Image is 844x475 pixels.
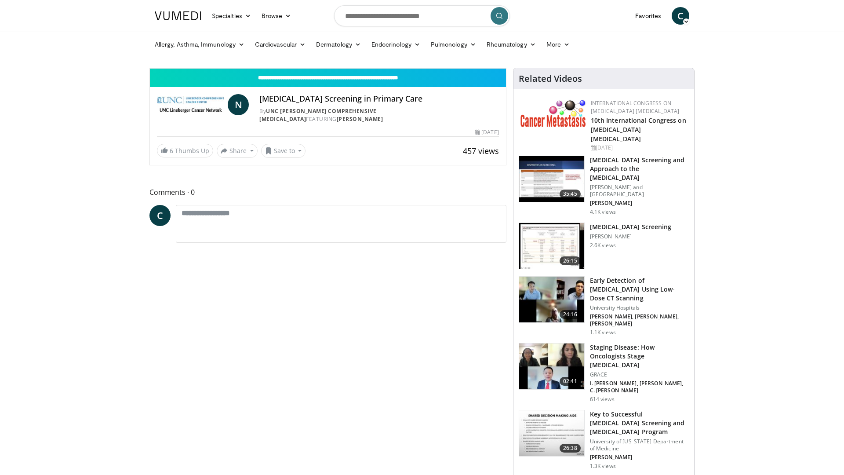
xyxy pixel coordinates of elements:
[149,186,506,198] span: Comments 0
[590,233,671,240] p: [PERSON_NAME]
[475,128,498,136] div: [DATE]
[590,463,616,470] p: 1.3K views
[519,410,584,456] img: b4994724-44d9-4c7d-b22d-2eb1c3d20f86.150x105_q85_crop-smart_upscale.jpg
[590,343,689,369] h3: Staging Disease: How Oncologists Stage [MEDICAL_DATA]
[630,7,666,25] a: Favorites
[157,94,224,115] img: UNC Lineberger Comprehensive Cancer Center
[149,205,171,226] a: C
[590,380,689,394] p: I. [PERSON_NAME], [PERSON_NAME], C. [PERSON_NAME]
[155,11,201,20] img: VuMedi Logo
[590,208,616,216] p: 4.1K views
[519,223,584,269] img: 3e90dd18-24b6-4e48-8388-1b962631c192.150x105_q85_crop-smart_upscale.jpg
[590,223,671,231] h3: [MEDICAL_DATA] Screening
[560,377,581,386] span: 02:41
[481,36,541,53] a: Rheumatology
[590,304,689,311] p: University Hospitals
[259,94,498,104] h4: [MEDICAL_DATA] Screening in Primary Care
[426,36,481,53] a: Pulmonology
[259,107,377,123] a: UNC [PERSON_NAME] Comprehensive [MEDICAL_DATA]
[150,68,506,69] video-js: Video Player
[590,371,689,378] p: GRACE
[591,144,687,152] div: [DATE]
[157,144,213,157] a: 6 Thumbs Up
[366,36,426,53] a: Endocrinology
[560,444,581,453] span: 26:38
[590,184,689,198] p: [PERSON_NAME] and [GEOGRAPHIC_DATA]
[207,7,256,25] a: Specialties
[250,36,311,53] a: Cardiovascular
[560,256,581,265] span: 26:15
[519,277,584,322] img: 1c0748f7-825d-4980-bacd-1f5d0dbd3c9b.150x105_q85_crop-smart_upscale.jpg
[590,329,616,336] p: 1.1K views
[519,156,584,202] img: 1019b00a-3ead-468f-a4ec-9f872e6bceae.150x105_q85_crop-smart_upscale.jpg
[256,7,297,25] a: Browse
[519,223,689,269] a: 26:15 [MEDICAL_DATA] Screening [PERSON_NAME] 2.6K views
[519,343,584,389] img: 019eb8ed-e023-43f9-8441-5d46fafece21.150x105_q85_crop-smart_upscale.jpg
[590,410,689,436] h3: Key to Successful [MEDICAL_DATA] Screening and [MEDICAL_DATA] Program
[149,36,250,53] a: Allergy, Asthma, Immunology
[337,115,383,123] a: [PERSON_NAME]
[590,156,689,182] h3: [MEDICAL_DATA] Screening and Approach to the [MEDICAL_DATA]
[590,200,689,207] p: [PERSON_NAME]
[590,276,689,303] h3: Early Detection of [MEDICAL_DATA] Using Low-Dose CT Scanning
[519,276,689,336] a: 24:16 Early Detection of [MEDICAL_DATA] Using Low-Dose CT Scanning University Hospitals [PERSON_N...
[228,94,249,115] a: N
[259,107,498,123] div: By FEATURING
[591,99,680,115] a: International Congress on [MEDICAL_DATA] [MEDICAL_DATA]
[334,5,510,26] input: Search topics, interventions
[590,454,689,461] p: [PERSON_NAME]
[463,146,499,156] span: 457 views
[590,396,615,403] p: 614 views
[590,242,616,249] p: 2.6K views
[560,310,581,319] span: 24:16
[170,146,173,155] span: 6
[519,73,582,84] h4: Related Videos
[560,190,581,198] span: 35:45
[519,156,689,216] a: 35:45 [MEDICAL_DATA] Screening and Approach to the [MEDICAL_DATA] [PERSON_NAME] and [GEOGRAPHIC_D...
[519,343,689,403] a: 02:41 Staging Disease: How Oncologists Stage [MEDICAL_DATA] GRACE I. [PERSON_NAME], [PERSON_NAME]...
[261,144,306,158] button: Save to
[590,313,689,327] p: [PERSON_NAME], [PERSON_NAME], [PERSON_NAME]
[590,438,689,452] p: University of [US_STATE] Department of Medicine
[672,7,689,25] a: C
[541,36,575,53] a: More
[520,99,586,127] img: 6ff8bc22-9509-4454-a4f8-ac79dd3b8976.png.150x105_q85_autocrop_double_scale_upscale_version-0.2.png
[217,144,258,158] button: Share
[519,410,689,470] a: 26:38 Key to Successful [MEDICAL_DATA] Screening and [MEDICAL_DATA] Program University of [US_STA...
[311,36,366,53] a: Dermatology
[591,116,686,143] a: 10th International Congress on [MEDICAL_DATA] [MEDICAL_DATA]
